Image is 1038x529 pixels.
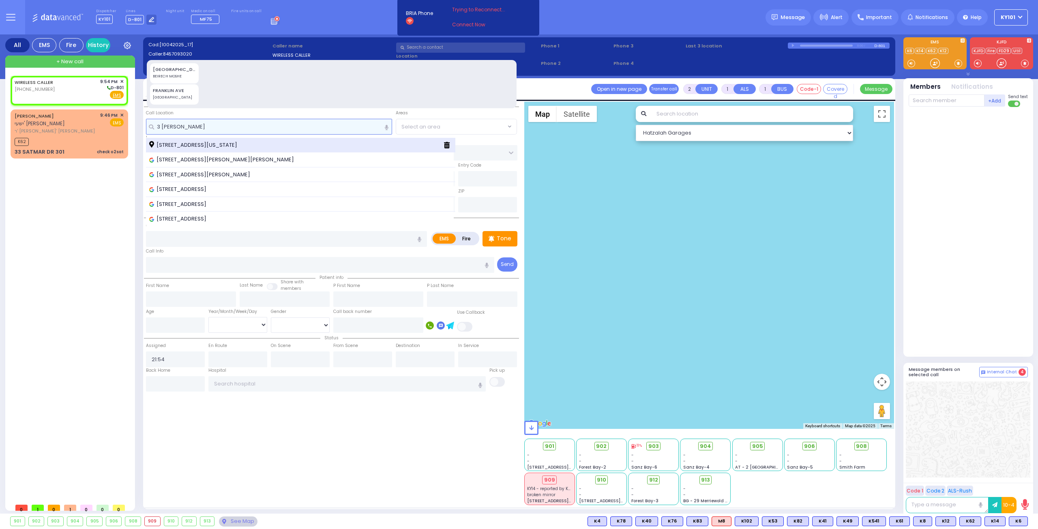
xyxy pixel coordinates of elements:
div: 909 [145,517,160,526]
label: Call Info [146,248,163,255]
img: comment-alt.png [981,371,985,375]
div: BLS [913,516,932,526]
label: Night unit [166,9,184,14]
a: Connect Now [452,21,516,28]
u: EMS [113,92,121,99]
span: - [631,486,634,492]
span: 912 [649,476,658,484]
span: MF75 [200,16,212,22]
span: 0 [15,505,28,511]
button: Internal Chat 4 [979,367,1028,377]
span: [STREET_ADDRESS][PERSON_NAME] [527,464,604,470]
div: K14 [984,516,1006,526]
label: In Service [458,343,479,349]
span: Phone 2 [541,60,611,67]
button: Covered [823,84,847,94]
a: FD29 [997,48,1011,54]
label: Location Name [146,135,178,141]
div: Fire [59,38,84,52]
img: google_icon.svg [149,187,154,192]
span: - [839,458,842,464]
div: 33 SATMAR DR 301 [15,148,64,156]
label: Medic on call [191,9,222,14]
label: Call back number [333,308,372,315]
div: BLS [661,516,683,526]
div: 903 [48,517,63,526]
span: Trying to Reconnect... [452,6,516,13]
div: See map [219,516,257,527]
div: 912 [182,517,196,526]
div: K6 [1009,516,1028,526]
span: - [579,492,581,498]
button: Notifications [951,82,993,92]
img: google_icon.svg [149,158,154,163]
label: Last Name [240,282,263,289]
span: 905 [752,442,763,450]
span: Internal Chat [987,369,1017,375]
label: Caller: [148,51,270,58]
input: Search location [651,106,854,122]
span: 913 [701,476,710,484]
label: ZIP [458,188,464,195]
span: Phone 1 [541,43,611,49]
span: Smith Farm [839,464,865,470]
span: 0 [80,505,92,511]
input: Search member [909,94,984,107]
span: - [683,492,686,498]
a: [PERSON_NAME] [15,113,54,119]
span: 9:46 PM [100,112,118,118]
span: - [787,458,789,464]
div: K83 [686,516,708,526]
div: M8 [712,516,731,526]
span: [STREET_ADDRESS] [149,215,209,223]
div: BLS [686,516,708,526]
a: Open in new page [591,84,647,94]
label: Gender [271,308,286,315]
div: 902 [29,517,44,526]
button: Show street map [528,106,557,122]
div: K78 [610,516,632,526]
button: BUS [771,84,794,94]
span: - [579,458,581,464]
span: Sanz Bay-4 [683,464,710,470]
span: 901 [545,442,554,450]
div: BLS [1009,516,1028,526]
img: message.svg [772,14,778,20]
span: D-801 [126,15,144,24]
label: Call Location [146,110,174,116]
span: 1 [32,505,44,511]
div: K62 [959,516,981,526]
span: Forest Bay-2 [579,464,606,470]
input: Search a contact [396,43,525,53]
a: KJFD [972,48,985,54]
span: K62 [15,138,29,146]
img: google_icon.svg [149,202,154,207]
span: [STREET_ADDRESS][PERSON_NAME] [579,498,656,504]
span: Help [971,14,982,21]
label: Age [146,308,154,315]
span: KY14 - reported by K90 [527,486,574,492]
div: ALS KJ [712,516,731,526]
label: En Route [208,343,227,349]
div: BLS [935,516,956,526]
small: Share with [281,279,304,285]
img: google_icon.svg [149,217,154,222]
button: Members [910,82,941,92]
span: 902 [596,442,607,450]
span: - [839,452,842,458]
span: KY101 [1001,14,1015,21]
a: Fire [986,48,996,54]
span: 903 [648,442,659,450]
div: BLS [836,516,859,526]
img: Google [526,418,553,429]
i: Delete fron history [444,142,450,148]
div: K82 [787,516,809,526]
div: BLS [889,516,910,526]
div: BLS [787,516,809,526]
span: [STREET_ADDRESS][PERSON_NAME] [527,498,604,504]
a: Util [1012,48,1022,54]
button: Message [860,84,892,94]
button: Code 2 [925,486,946,496]
span: - [787,452,789,458]
span: [STREET_ADDRESS][PERSON_NAME][PERSON_NAME] [149,156,297,164]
